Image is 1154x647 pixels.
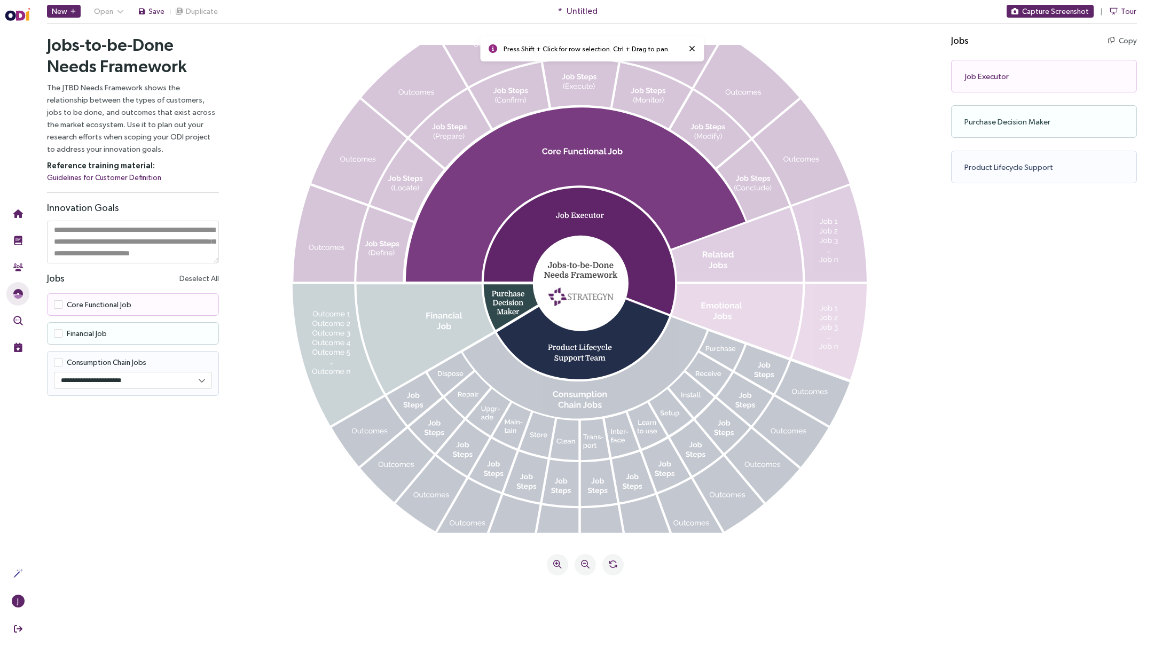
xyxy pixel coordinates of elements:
button: New [47,5,81,18]
img: Live Events [13,342,23,352]
button: Outcome Validation [6,309,29,332]
span: Untitled [567,4,598,18]
button: Open [89,5,129,18]
button: Capture Screenshot [1007,5,1094,18]
button: Training [6,229,29,252]
img: Community [13,262,23,272]
button: Live Events [6,336,29,359]
h4: Jobs [921,9,939,21]
p: Press Shift + Click for row selection. Ctrl + Drag to pan. [474,17,653,29]
span: J [17,595,19,607]
span: Consumption Chain Jobs [37,332,116,341]
button: Needs Framework [6,282,29,306]
button: Community [6,255,29,279]
button: Save [137,5,165,18]
button: Sign Out [6,617,29,641]
button: Home [6,202,29,225]
button: J [6,589,29,613]
span: Save [148,5,164,17]
iframe: To enrich screen reader interactions, please activate Accessibility in Grammarly extension settings [30,26,1154,635]
span: Tour [1121,5,1136,17]
img: Training [13,236,23,245]
button: Copy [1078,11,1107,19]
button: Tour [1110,5,1137,18]
button: Deselect All [150,246,189,259]
span: Core Functional Job [37,275,101,283]
img: Actions [13,568,23,578]
span: Financial Job [37,303,77,312]
img: Outcome Validation [13,316,23,325]
img: JTBD Needs Framework [13,289,23,299]
span: Capture Screenshot [1022,5,1089,17]
button: Duplicate [175,5,218,18]
button: Actions [6,562,29,585]
span: New [52,5,67,17]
